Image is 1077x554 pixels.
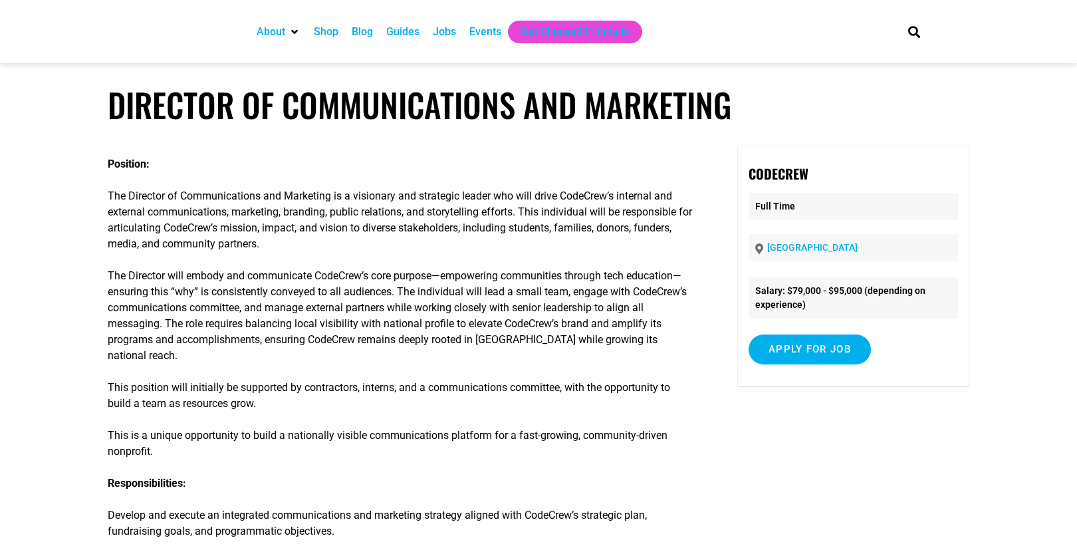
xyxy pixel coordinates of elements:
p: This position will initially be supported by contractors, interns, and a communications committee... [108,380,694,412]
li: Salary: $79,000 - $95,000 (depending on experience) [749,277,958,319]
a: Events [469,24,501,40]
strong: Responsibilities: [108,477,186,489]
a: Guides [386,24,419,40]
p: This is a unique opportunity to build a nationally visible communications platform for a fast-gro... [108,428,694,460]
p: Full Time [749,193,958,220]
nav: Main nav [250,21,886,43]
a: Get Choose901 Emails [521,24,629,40]
a: [GEOGRAPHIC_DATA] [767,242,858,253]
a: Jobs [433,24,456,40]
h1: Director of Communications and Marketing [108,85,969,124]
strong: Position: [108,158,150,170]
div: About [250,21,307,43]
a: About [257,24,285,40]
a: Shop [314,24,338,40]
p: The Director of Communications and Marketing is a visionary and strategic leader who will drive C... [108,188,694,252]
p: Develop and execute an integrated communications and marketing strategy aligned with CodeCrew’s s... [108,476,694,539]
a: Blog [352,24,373,40]
input: Apply for job [749,335,871,364]
strong: CodeCrew [749,164,808,184]
p: The Director will embody and communicate CodeCrew’s core purpose—empowering communities through t... [108,268,694,364]
div: Search [903,21,925,43]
